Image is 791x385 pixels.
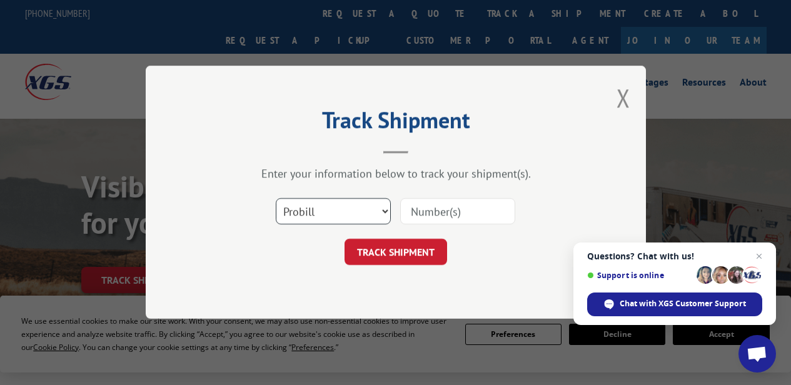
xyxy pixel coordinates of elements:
span: Questions? Chat with us! [587,251,762,261]
div: Enter your information below to track your shipment(s). [208,167,583,181]
h2: Track Shipment [208,111,583,135]
span: Close chat [752,249,767,264]
button: Close modal [617,81,630,114]
span: Support is online [587,271,692,280]
div: Open chat [738,335,776,372]
div: Chat with XGS Customer Support [587,292,762,316]
input: Number(s) [400,199,515,225]
button: TRACK SHIPMENT [345,239,447,266]
span: Chat with XGS Customer Support [620,298,746,309]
